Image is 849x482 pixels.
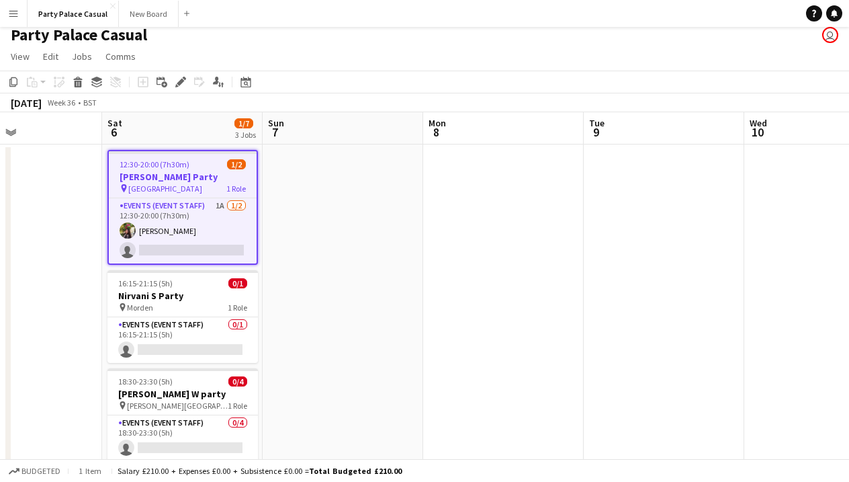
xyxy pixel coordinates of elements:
[21,467,60,476] span: Budgeted
[266,124,284,140] span: 7
[109,171,257,183] h3: [PERSON_NAME] Party
[11,25,147,45] h1: Party Palace Casual
[127,401,228,411] span: [PERSON_NAME][GEOGRAPHIC_DATA]
[11,96,42,110] div: [DATE]
[43,50,58,63] span: Edit
[128,184,202,194] span: [GEOGRAPHIC_DATA]
[226,184,246,194] span: 1 Role
[268,117,284,129] span: Sun
[309,466,402,476] span: Total Budgeted £210.00
[822,27,838,43] app-user-avatar: Nicole Nkansah
[44,97,78,108] span: Week 36
[228,376,247,387] span: 0/4
[109,198,257,264] app-card-role: Events (Event Staff)1A1/212:30-20:00 (7h30m)[PERSON_NAME]
[118,278,173,288] span: 16:15-21:15 (5h)
[119,1,179,27] button: New Board
[107,117,122,129] span: Sat
[235,130,256,140] div: 3 Jobs
[74,466,106,476] span: 1 item
[38,48,64,65] a: Edit
[107,317,258,363] app-card-role: Events (Event Staff)0/116:15-21:15 (5h)
[118,466,402,476] div: Salary £210.00 + Expenses £0.00 + Subsistence £0.00 =
[107,270,258,363] app-job-card: 16:15-21:15 (5h)0/1Nirvani S Party Morden1 RoleEvents (Event Staff)0/116:15-21:15 (5h)
[107,150,258,265] app-job-card: 12:30-20:00 (7h30m)1/2[PERSON_NAME] Party [GEOGRAPHIC_DATA]1 RoleEvents (Event Staff)1A1/212:30-2...
[100,48,141,65] a: Comms
[118,376,173,387] span: 18:30-23:30 (5h)
[83,97,97,108] div: BST
[66,48,97,65] a: Jobs
[105,124,122,140] span: 6
[427,124,446,140] span: 8
[750,117,767,129] span: Wed
[5,48,35,65] a: View
[587,124,605,140] span: 9
[72,50,92,63] span: Jobs
[28,1,119,27] button: Party Palace Casual
[7,464,62,479] button: Budgeted
[107,388,258,400] h3: [PERSON_NAME] W party
[589,117,605,129] span: Tue
[228,303,247,313] span: 1 Role
[120,159,189,169] span: 12:30-20:00 (7h30m)
[11,50,30,63] span: View
[429,117,446,129] span: Mon
[234,118,253,128] span: 1/7
[107,290,258,302] h3: Nirvani S Party
[105,50,136,63] span: Comms
[127,303,153,313] span: Morden
[228,401,247,411] span: 1 Role
[748,124,767,140] span: 10
[227,159,246,169] span: 1/2
[228,278,247,288] span: 0/1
